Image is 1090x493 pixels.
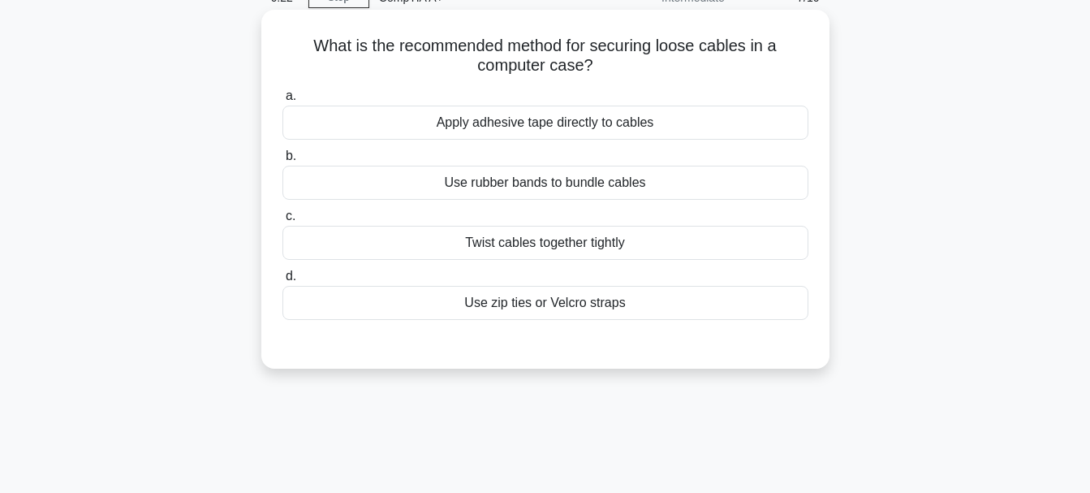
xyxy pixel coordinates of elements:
div: Apply adhesive tape directly to cables [282,106,808,140]
span: a. [286,89,296,102]
div: Use rubber bands to bundle cables [282,166,808,200]
div: Use zip ties or Velcro straps [282,286,808,320]
div: Twist cables together tightly [282,226,808,260]
h5: What is the recommended method for securing loose cables in a computer case? [281,36,810,76]
span: c. [286,209,295,223]
span: b. [286,149,296,162]
span: d. [286,269,296,283]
